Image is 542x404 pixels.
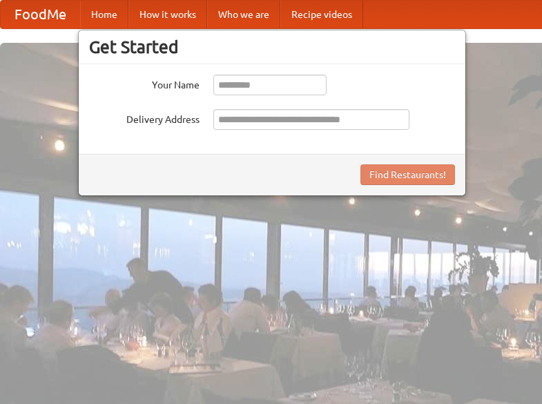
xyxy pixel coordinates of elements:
[280,1,363,28] a: Recipe videos
[89,75,200,92] label: Your Name
[360,164,455,185] button: Find Restaurants!
[89,109,200,126] label: Delivery Address
[207,1,280,28] a: Who we are
[80,1,128,28] a: Home
[128,1,207,28] a: How it works
[1,1,80,28] a: FoodMe
[89,37,455,57] h3: Get Started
